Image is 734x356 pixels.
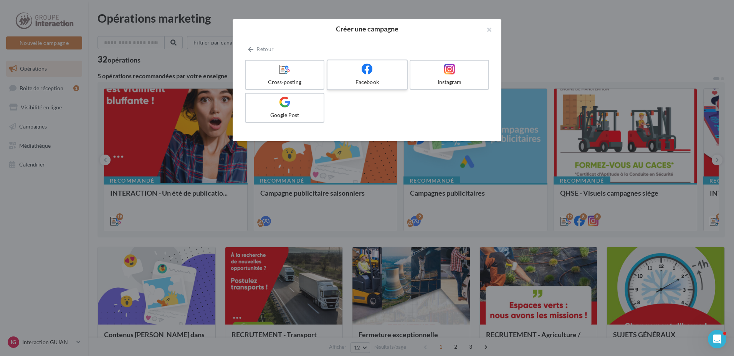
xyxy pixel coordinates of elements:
div: Google Post [249,111,321,119]
button: Retour [245,44,277,54]
div: Cross-posting [249,78,321,86]
iframe: Intercom live chat [708,330,726,348]
h2: Créer une campagne [245,25,489,32]
div: Instagram [413,78,485,86]
div: Facebook [331,78,403,86]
